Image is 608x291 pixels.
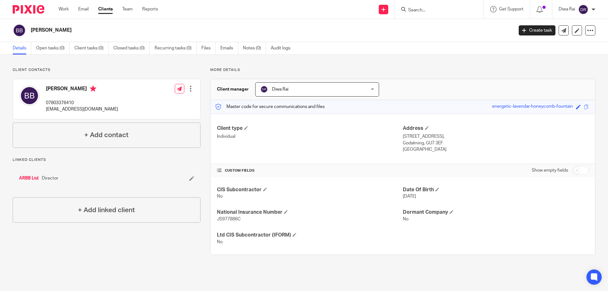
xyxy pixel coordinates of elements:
[403,125,589,132] h4: Address
[46,106,118,112] p: [EMAIL_ADDRESS][DOMAIN_NAME]
[408,8,465,13] input: Search
[36,42,70,54] a: Open tasks (0)
[74,42,109,54] a: Client tasks (0)
[559,6,575,12] p: Diwa Rai
[217,209,403,216] h4: National Insurance Number
[272,87,288,92] span: Diwa Rai
[98,6,113,12] a: Clients
[84,130,129,140] h4: + Add contact
[217,168,403,173] h4: CUSTOM FIELDS
[403,209,589,216] h4: Dormant Company
[46,100,118,106] p: 07803376410
[403,217,408,221] span: No
[499,7,523,11] span: Get Support
[13,67,200,73] p: Client contacts
[90,85,96,92] i: Primary
[217,194,223,199] span: No
[403,146,589,153] p: [GEOGRAPHIC_DATA]
[217,125,403,132] h4: Client type
[217,240,223,244] span: No
[217,86,249,92] h3: Client manager
[201,42,216,54] a: Files
[217,133,403,140] p: Individual
[220,42,238,54] a: Emails
[217,217,241,221] span: JS977886C
[122,6,133,12] a: Team
[578,4,588,15] img: svg%3E
[403,194,416,199] span: [DATE]
[217,232,403,238] h4: Ltd CIS Subcontractor (IFORM)
[403,140,589,146] p: Godalming, GU7 3EF
[243,42,266,54] a: Notes (0)
[31,27,414,34] h2: [PERSON_NAME]
[113,42,150,54] a: Closed tasks (0)
[13,157,200,162] p: Linked clients
[492,103,573,111] div: energetic-lavendar-honeycomb-fountain
[210,67,595,73] p: More details
[217,187,403,193] h4: CIS Subcontractor
[78,205,135,215] h4: + Add linked client
[215,104,325,110] p: Master code for secure communications and files
[403,187,589,193] h4: Date Of Birth
[519,25,555,35] a: Create task
[403,133,589,140] p: [STREET_ADDRESS],
[59,6,69,12] a: Work
[42,175,58,181] span: Director
[13,5,44,14] img: Pixie
[19,175,39,181] a: ARBB Ltd
[46,85,118,93] h4: [PERSON_NAME]
[13,42,31,54] a: Details
[155,42,197,54] a: Recurring tasks (0)
[260,85,268,93] img: svg%3E
[19,85,40,106] img: svg%3E
[78,6,89,12] a: Email
[271,42,295,54] a: Audit logs
[13,24,26,37] img: svg%3E
[532,167,568,174] label: Show empty fields
[142,6,158,12] a: Reports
